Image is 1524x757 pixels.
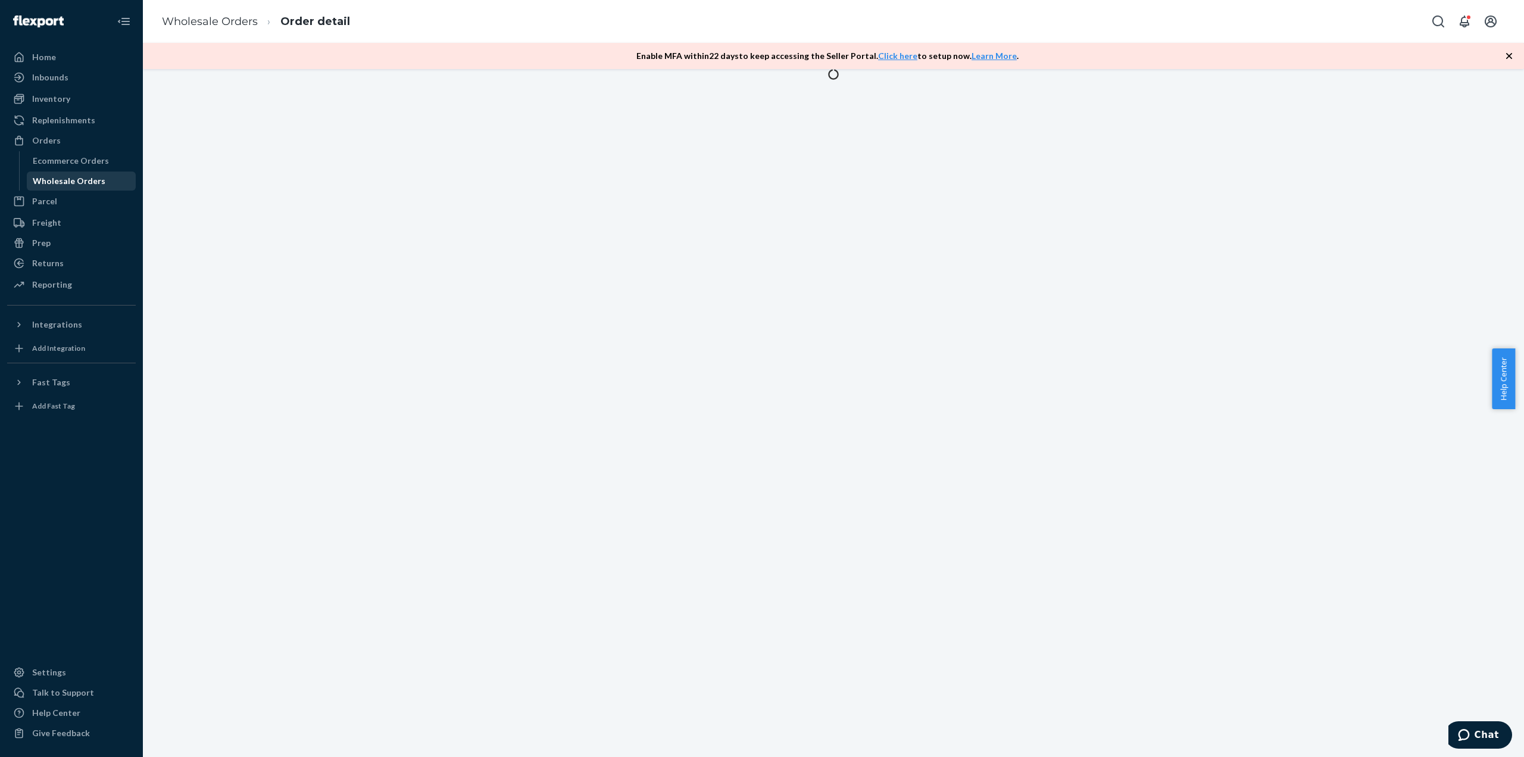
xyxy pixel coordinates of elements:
div: Inbounds [32,71,68,83]
div: Integrations [32,319,82,331]
a: Add Fast Tag [7,397,136,416]
a: Returns [7,254,136,273]
div: Settings [32,666,66,678]
div: Reporting [32,279,72,291]
div: Add Fast Tag [32,401,75,411]
a: Orders [7,131,136,150]
a: Freight [7,213,136,232]
iframe: Opens a widget where you can chat to one of our agents [1448,721,1512,751]
div: Add Integration [32,343,85,353]
div: Freight [32,217,61,229]
button: Open notifications [1453,10,1476,33]
a: Replenishments [7,111,136,130]
button: Give Feedback [7,724,136,743]
div: Replenishments [32,114,95,126]
button: Open Search Box [1426,10,1450,33]
div: Parcel [32,195,57,207]
div: Help Center [32,707,80,719]
a: Ecommerce Orders [27,151,136,170]
div: Wholesale Orders [33,175,105,187]
a: Wholesale Orders [27,172,136,191]
a: Click here [878,51,917,61]
button: Integrations [7,315,136,334]
div: Orders [32,135,61,147]
div: Talk to Support [32,687,94,699]
button: Open account menu [1479,10,1503,33]
ol: breadcrumbs [152,4,360,39]
a: Home [7,48,136,67]
div: Returns [32,257,64,269]
a: Parcel [7,192,136,211]
img: Flexport logo [13,15,64,27]
a: Inventory [7,89,136,108]
a: Learn More [972,51,1017,61]
a: Order detail [280,15,350,28]
button: Fast Tags [7,373,136,392]
a: Reporting [7,275,136,294]
a: Inbounds [7,68,136,87]
div: Fast Tags [32,376,70,388]
button: Talk to Support [7,683,136,702]
a: Help Center [7,703,136,722]
div: Home [32,51,56,63]
p: Enable MFA within 22 days to keep accessing the Seller Portal. to setup now. . [636,50,1019,62]
a: Wholesale Orders [162,15,258,28]
div: Inventory [32,93,70,105]
button: Close Navigation [112,10,136,33]
div: Ecommerce Orders [33,155,109,167]
button: Help Center [1492,348,1515,409]
div: Prep [32,237,51,249]
a: Prep [7,233,136,253]
div: Give Feedback [32,727,90,739]
a: Settings [7,663,136,682]
a: Add Integration [7,339,136,358]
